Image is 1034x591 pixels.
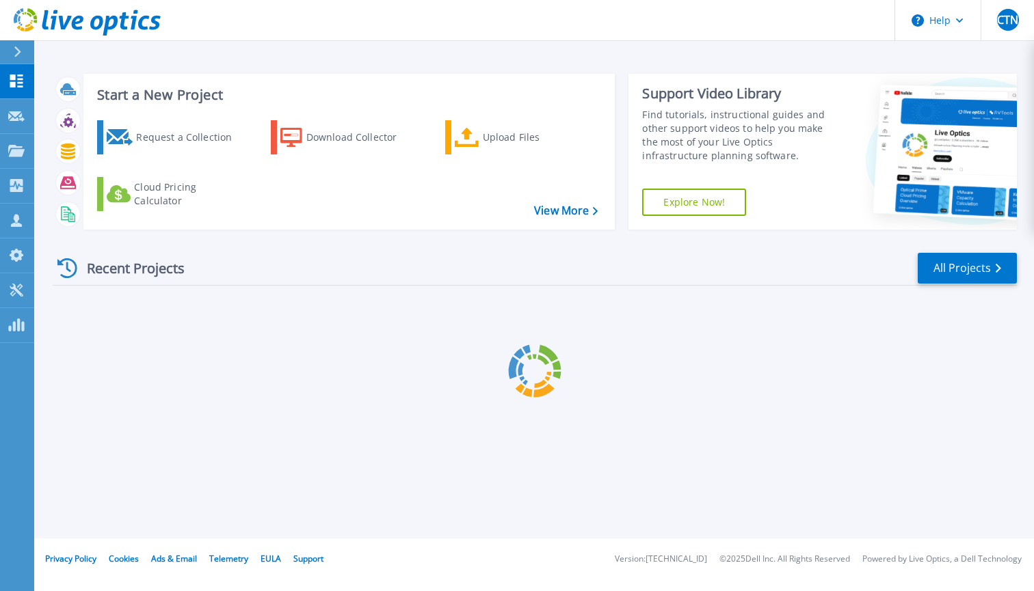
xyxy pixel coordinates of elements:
a: EULA [261,553,281,564]
div: Upload Files [483,124,592,151]
a: Request a Collection [97,120,250,154]
a: View More [534,204,598,217]
h3: Start a New Project [97,87,598,102]
div: Request a Collection [136,124,246,151]
a: Ads & Email [151,553,197,564]
a: Privacy Policy [45,553,96,564]
a: Download Collector [271,120,423,154]
div: Find tutorials, instructional guides and other support videos to help you make the most of your L... [642,108,837,163]
li: Powered by Live Optics, a Dell Technology [862,555,1022,564]
a: Cloud Pricing Calculator [97,177,250,211]
a: Cookies [109,553,139,564]
li: Version: [TECHNICAL_ID] [615,555,707,564]
a: Telemetry [209,553,248,564]
a: Upload Files [445,120,598,154]
div: Recent Projects [53,251,203,285]
a: Support [293,553,323,564]
div: Support Video Library [642,85,837,102]
a: Explore Now! [642,189,746,216]
div: Cloud Pricing Calculator [134,180,243,208]
div: Download Collector [306,124,416,151]
a: All Projects [918,253,1017,284]
span: CTN [997,14,1018,25]
li: © 2025 Dell Inc. All Rights Reserved [719,555,850,564]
